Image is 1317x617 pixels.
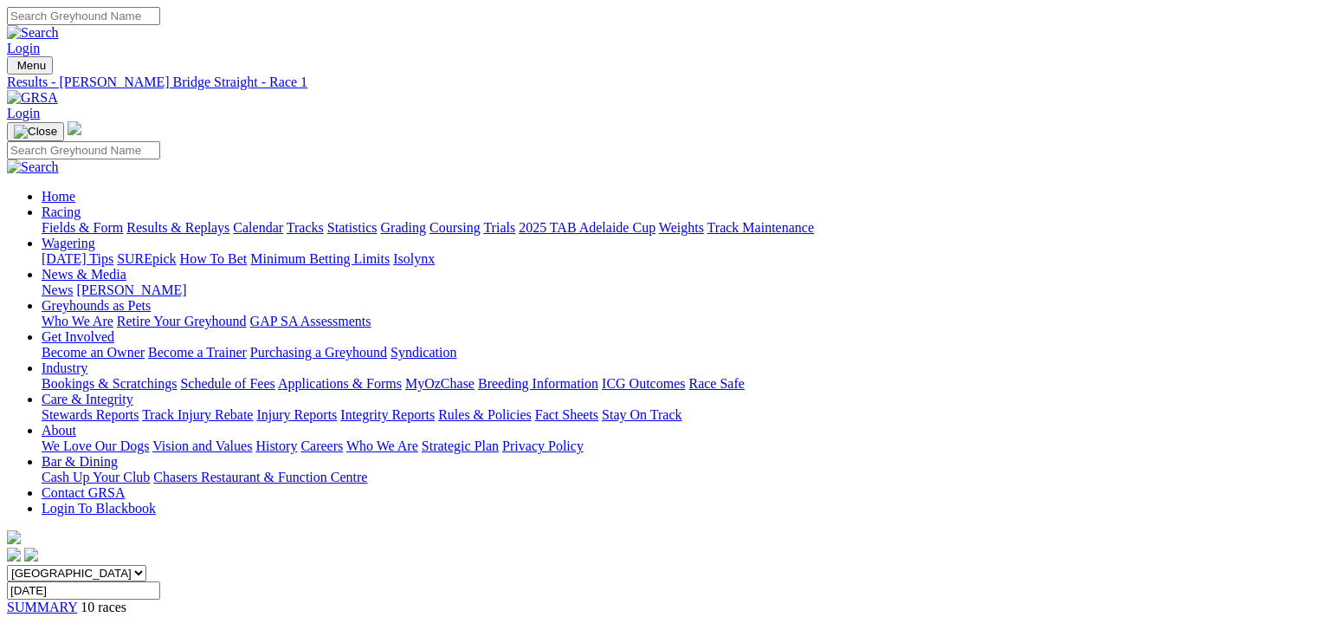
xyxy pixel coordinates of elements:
a: Strategic Plan [422,438,499,453]
img: logo-grsa-white.png [7,530,21,544]
a: SUREpick [117,251,176,266]
a: Greyhounds as Pets [42,298,151,313]
div: News & Media [42,283,1310,298]
button: Toggle navigation [7,122,64,141]
a: Privacy Policy [502,438,584,453]
div: Care & Integrity [42,407,1310,423]
img: Close [14,125,57,139]
a: Chasers Restaurant & Function Centre [153,470,367,484]
a: Race Safe [688,376,744,391]
a: Results - [PERSON_NAME] Bridge Straight - Race 1 [7,75,1310,90]
a: Syndication [391,345,456,360]
a: Purchasing a Greyhound [250,345,387,360]
a: 2025 TAB Adelaide Cup [519,220,655,235]
a: Isolynx [393,251,435,266]
a: Calendar [233,220,283,235]
input: Search [7,7,160,25]
a: Statistics [327,220,378,235]
a: Login To Blackbook [42,501,156,516]
input: Select date [7,581,160,600]
a: Contact GRSA [42,485,125,500]
a: About [42,423,76,438]
a: Cash Up Your Club [42,470,150,484]
a: ICG Outcomes [602,376,685,391]
a: News [42,283,73,297]
a: Schedule of Fees [180,376,274,391]
a: Results & Replays [126,220,229,235]
a: Become a Trainer [148,345,247,360]
a: MyOzChase [405,376,475,391]
img: Search [7,159,59,175]
div: Wagering [42,251,1310,267]
div: About [42,438,1310,454]
a: Vision and Values [152,438,252,453]
a: Home [42,189,75,204]
img: GRSA [7,90,58,106]
a: Stay On Track [602,407,681,422]
a: Bar & Dining [42,454,118,469]
a: [DATE] Tips [42,251,113,266]
a: Weights [659,220,704,235]
a: Tracks [287,220,324,235]
a: Who We Are [346,438,418,453]
img: Search [7,25,59,41]
a: Fact Sheets [535,407,598,422]
a: Integrity Reports [340,407,435,422]
a: Retire Your Greyhound [117,314,247,328]
a: Racing [42,205,81,219]
a: Fields & Form [42,220,123,235]
div: Greyhounds as Pets [42,314,1310,329]
a: Bookings & Scratchings [42,376,177,391]
a: Minimum Betting Limits [250,251,390,266]
a: Industry [42,360,87,375]
div: Racing [42,220,1310,236]
a: Injury Reports [256,407,337,422]
a: Get Involved [42,329,114,344]
a: Coursing [429,220,481,235]
a: Trials [483,220,515,235]
img: facebook.svg [7,548,21,562]
a: Wagering [42,236,95,250]
a: Breeding Information [478,376,598,391]
div: Bar & Dining [42,470,1310,485]
a: Careers [300,438,343,453]
span: Menu [17,59,46,72]
a: How To Bet [180,251,248,266]
a: Track Maintenance [707,220,814,235]
a: Who We Are [42,314,113,328]
span: 10 races [81,600,126,614]
button: Toggle navigation [7,56,53,75]
a: History [255,438,297,453]
a: We Love Our Dogs [42,438,149,453]
a: Rules & Policies [438,407,532,422]
a: Grading [381,220,426,235]
a: Applications & Forms [278,376,402,391]
a: News & Media [42,267,126,282]
a: Become an Owner [42,345,145,360]
a: GAP SA Assessments [250,314,371,328]
a: Login [7,106,40,120]
a: Stewards Reports [42,407,139,422]
a: Care & Integrity [42,392,133,406]
div: Industry [42,376,1310,392]
div: Get Involved [42,345,1310,360]
a: SUMMARY [7,600,77,614]
a: [PERSON_NAME] [76,283,186,297]
a: Track Injury Rebate [142,407,253,422]
input: Search [7,141,160,159]
img: logo-grsa-white.png [68,121,81,135]
a: Login [7,41,40,55]
img: twitter.svg [24,548,38,562]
